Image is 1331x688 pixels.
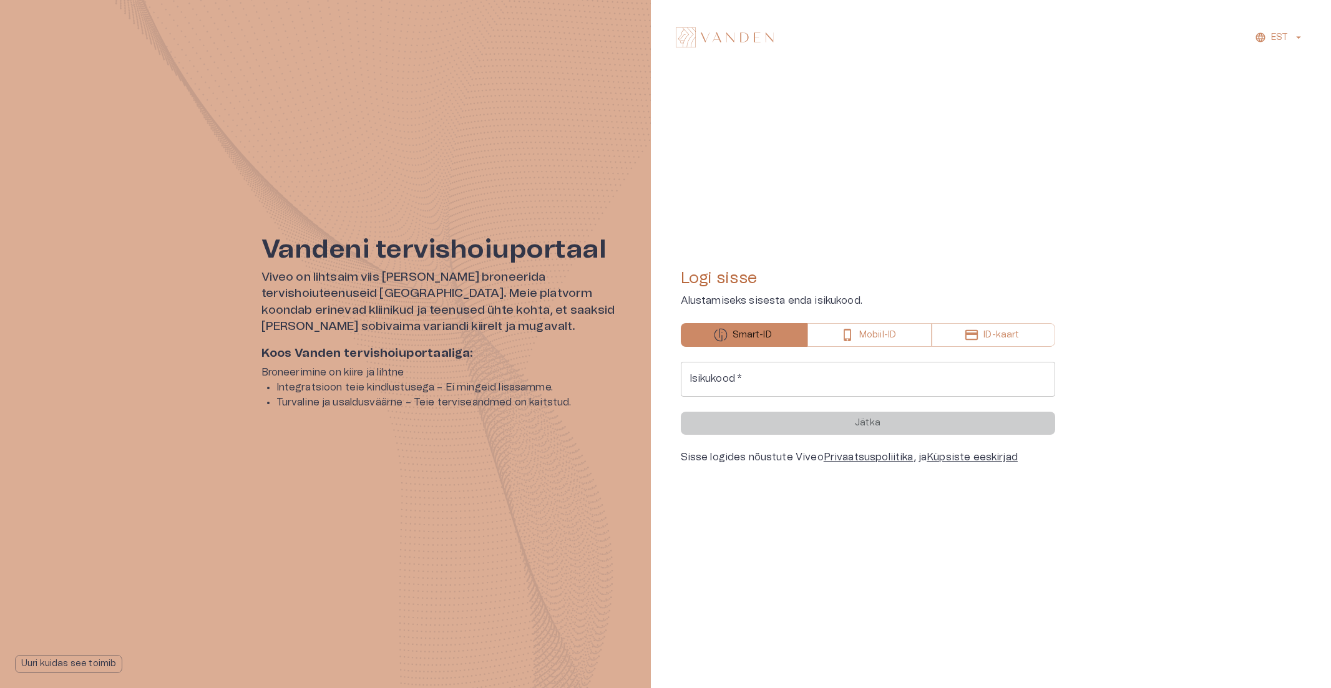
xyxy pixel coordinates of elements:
button: Mobiil-ID [807,323,932,347]
iframe: Help widget launcher [1234,631,1331,666]
button: Smart-ID [681,323,807,347]
a: Küpsiste eeskirjad [927,452,1018,462]
button: Uuri kuidas see toimib [15,655,122,673]
button: EST [1253,29,1306,47]
p: Alustamiseks sisesta enda isikukood. [681,293,1055,308]
div: Sisse logides nõustute Viveo , ja [681,450,1055,465]
button: ID-kaart [932,323,1055,347]
img: Vanden logo [676,27,774,47]
p: ID-kaart [983,329,1019,342]
p: Smart-ID [733,329,772,342]
p: Mobiil-ID [859,329,896,342]
p: Uuri kuidas see toimib [21,657,116,671]
h4: Logi sisse [681,268,1055,288]
p: EST [1271,31,1288,44]
a: Privaatsuspoliitika [824,452,914,462]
